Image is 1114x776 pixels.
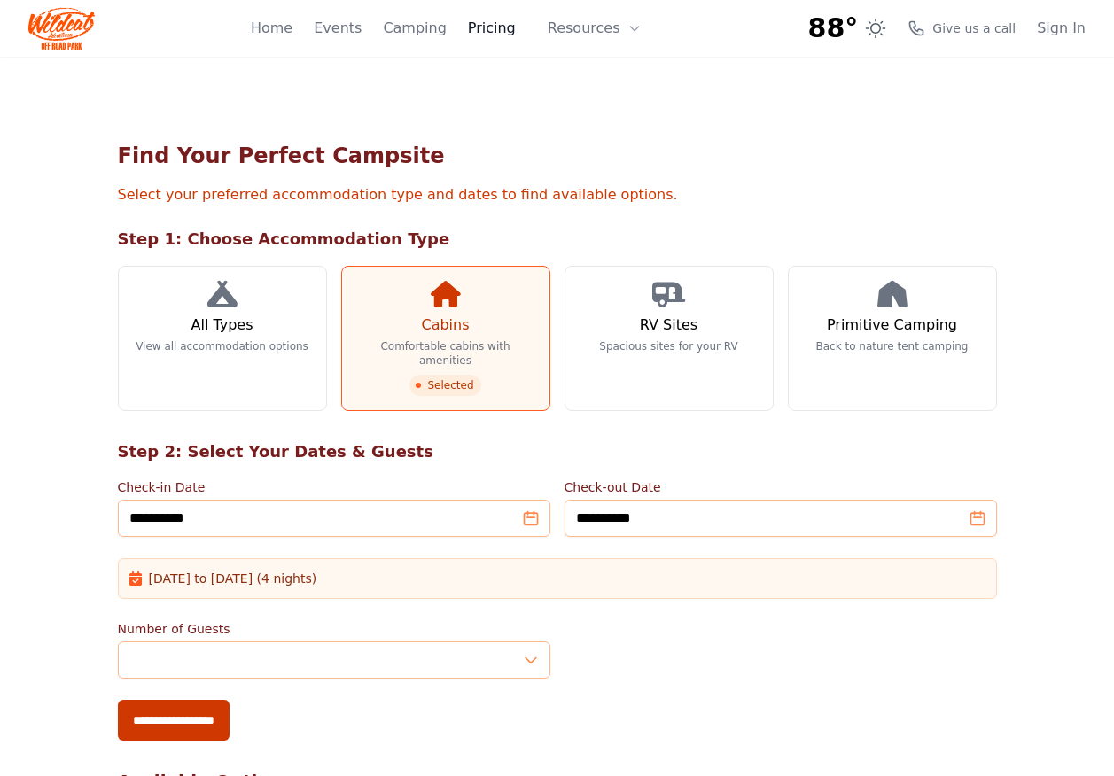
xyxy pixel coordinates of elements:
[356,339,535,368] p: Comfortable cabins with amenities
[932,19,1016,37] span: Give us a call
[118,142,997,170] h1: Find Your Perfect Campsite
[118,184,997,206] p: Select your preferred accommodation type and dates to find available options.
[808,12,859,44] span: 88°
[341,266,550,411] a: Cabins Comfortable cabins with amenities Selected
[1037,18,1086,39] a: Sign In
[421,314,469,336] h3: Cabins
[565,266,774,411] a: RV Sites Spacious sites for your RV
[816,339,969,353] p: Back to nature tent camping
[599,339,737,353] p: Spacious sites for your RV
[251,18,292,39] a: Home
[640,314,697,336] h3: RV Sites
[118,439,997,464] h2: Step 2: Select Your Dates & Guests
[136,339,308,353] p: View all accommodation options
[191,314,253,336] h3: All Types
[565,478,997,496] label: Check-out Date
[537,11,652,46] button: Resources
[118,266,327,411] a: All Types View all accommodation options
[118,620,550,638] label: Number of Guests
[118,478,550,496] label: Check-in Date
[383,18,446,39] a: Camping
[314,18,362,39] a: Events
[149,570,317,587] span: [DATE] to [DATE] (4 nights)
[28,7,95,50] img: Wildcat Logo
[468,18,516,39] a: Pricing
[908,19,1016,37] a: Give us a call
[118,227,997,252] h2: Step 1: Choose Accommodation Type
[788,266,997,411] a: Primitive Camping Back to nature tent camping
[827,314,957,336] h3: Primitive Camping
[409,375,480,396] span: Selected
